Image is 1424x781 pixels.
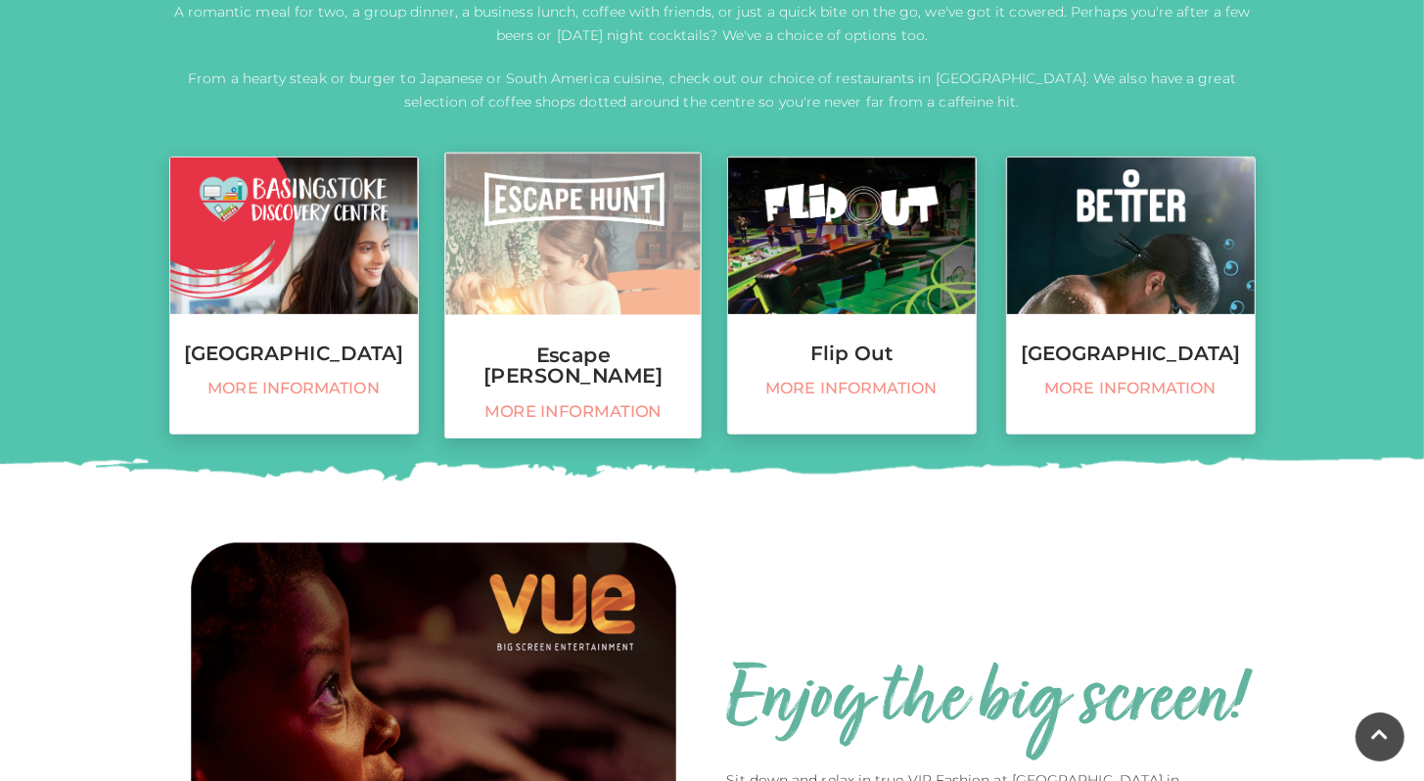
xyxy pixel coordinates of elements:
[445,345,701,387] h3: Escape [PERSON_NAME]
[727,655,1247,749] h2: Enjoy the big screen!
[180,379,408,398] span: More information
[445,154,701,315] img: Escape Hunt, Festival Place, Basingstoke
[455,402,690,423] span: More information
[738,379,966,398] span: More information
[1017,379,1245,398] span: More information
[170,344,418,364] h3: [GEOGRAPHIC_DATA]
[169,67,1256,114] p: From a hearty steak or burger to Japanese or South America cuisine, check out our choice of resta...
[728,344,976,364] h3: Flip Out
[1007,344,1255,364] h3: [GEOGRAPHIC_DATA]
